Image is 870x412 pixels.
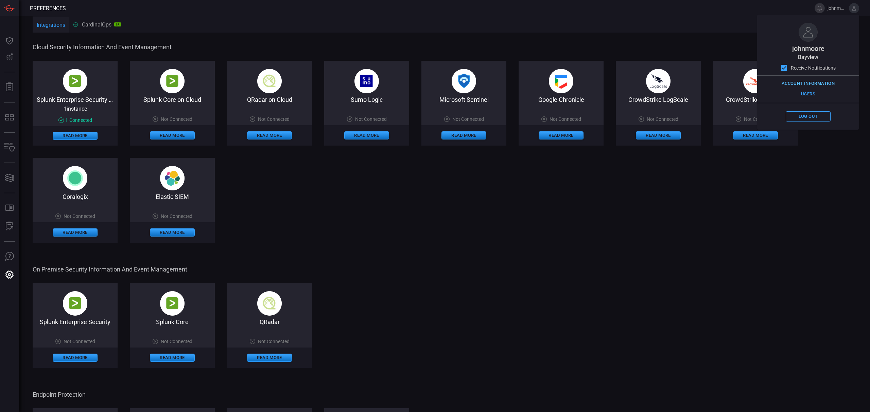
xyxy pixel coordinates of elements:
div: Coralogix [33,193,118,200]
span: Not Connected [64,339,95,344]
div: Splunk Core [130,318,215,325]
span: johnmoore [828,5,846,11]
button: Read More [150,354,195,362]
img: crowdstrike_logscale-Dv7WlQ1M.png [646,69,671,93]
button: Preferences [1,267,18,283]
span: Not Connected [258,116,290,122]
button: Reports [1,79,18,95]
button: Read More [636,131,681,139]
img: splunk-B-AX9-PE.png [160,291,185,316]
button: MITRE - Detection Posture [1,109,18,126]
button: Read More [150,228,195,237]
div: QRadar on Cloud [227,96,312,103]
img: qradar_on_cloud-CqUPbAk2.png [257,291,282,316]
span: Not Connected [452,116,484,122]
button: Cards [1,170,18,186]
div: Google Chronicle [519,96,604,103]
img: splunk-B-AX9-PE.png [160,69,185,93]
button: Users [786,89,831,99]
span: Not Connected [647,116,678,122]
button: Ask Us A Question [1,248,18,265]
button: Read More [539,131,584,139]
div: Sumo Logic [324,96,409,103]
div: Splunk Enterprise Security [33,318,118,325]
span: Cloud Security Information and Event Management [33,43,855,51]
img: google_chronicle-BEvpeoLq.png [549,69,573,93]
button: Detections [1,49,18,65]
span: Endpoint Protection [33,391,855,398]
div: CardinalOps [73,21,121,28]
button: Read More [247,131,292,139]
button: Read More [150,131,195,139]
span: Not Connected [161,213,192,219]
button: Account Information [780,78,836,89]
span: bayview [798,54,818,60]
span: 1 instance [64,106,87,112]
img: svg+xml,%3c [160,166,185,190]
img: splunk-B-AX9-PE.png [63,291,87,316]
span: Not Connected [161,339,192,344]
span: Not Connected [550,116,581,122]
div: Elastic SIEM [130,193,215,200]
button: Read More [441,131,486,139]
button: CardinalOpsSP [69,16,125,33]
button: Integrations [33,17,69,34]
button: Read More [53,228,98,237]
span: Not Connected [64,213,95,219]
span: Preferences [30,5,66,12]
button: Read More [53,132,98,140]
div: Splunk Enterprise Security on Cloud [33,96,118,103]
div: Splunk Core on Cloud [130,96,215,103]
img: crowdstrike_falcon-DF2rzYKc.png [743,69,768,93]
button: Read More [733,131,778,139]
img: sumo_logic-BhVDPgcO.png [354,69,379,93]
button: Log out [786,111,831,122]
div: 1 [58,117,92,123]
span: Not Connected [744,116,776,122]
div: SP [114,22,121,26]
span: On Premise Security Information and Event Management [33,266,855,273]
div: CrowdStrike NG-SIEM [713,96,798,103]
button: Read More [344,131,389,139]
img: splunk-B-AX9-PE.png [63,69,87,93]
span: Receive Notifications [791,64,836,72]
button: Rule Catalog [1,200,18,216]
div: QRadar [227,318,312,325]
img: microsoft_sentinel-DmoYopBN.png [452,69,476,93]
button: Read More [53,354,98,362]
img: qradar_on_cloud-CqUPbAk2.png [257,69,282,93]
span: Not Connected [355,116,387,122]
button: Dashboard [1,33,18,49]
button: Read More [247,354,292,362]
button: ALERT ANALYSIS [1,218,18,235]
span: johnmoore [792,44,824,53]
div: CrowdStrike LogScale [616,96,701,103]
button: Inventory [1,139,18,156]
span: Connected [69,117,92,123]
img: svg%3e [63,166,87,190]
div: Microsoft Sentinel [421,96,506,103]
span: Not Connected [258,339,290,344]
span: Not Connected [161,116,192,122]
